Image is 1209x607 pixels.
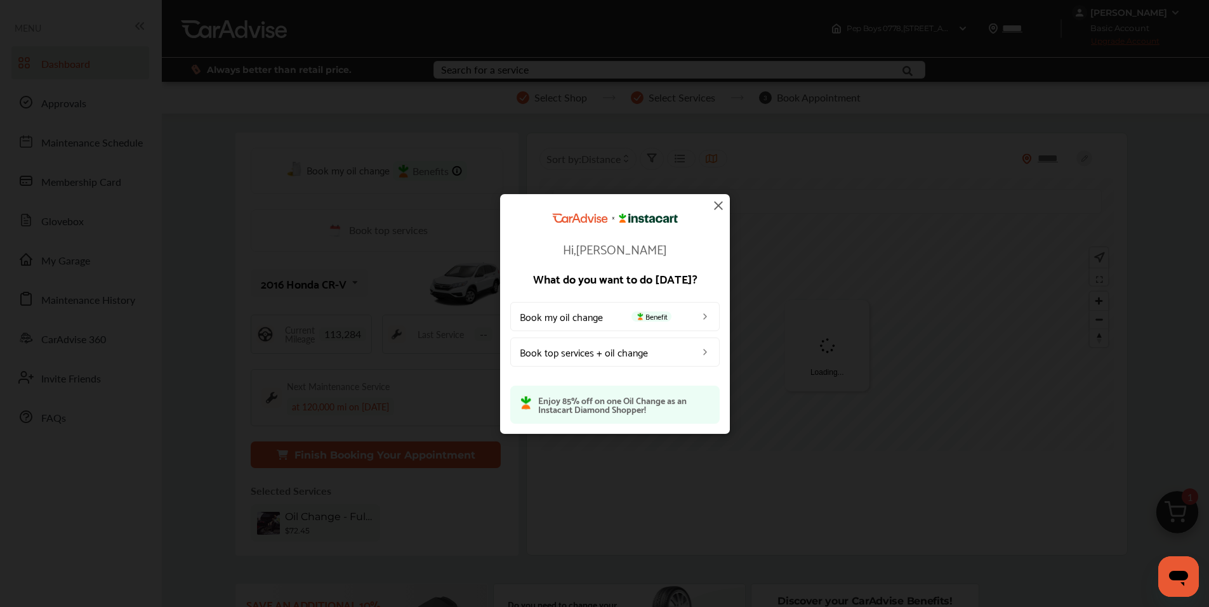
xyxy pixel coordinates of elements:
[1158,556,1199,597] iframe: Button to launch messaging window
[510,337,720,366] a: Book top services + oil change
[510,242,720,254] p: Hi, [PERSON_NAME]
[631,311,671,321] span: Benefit
[510,301,720,330] a: Book my oil changeBenefit
[700,346,710,356] img: left_arrow_icon.0f472efe.svg
[552,213,678,223] img: CarAdvise Instacart Logo
[711,198,726,213] img: close-icon.a004319c.svg
[700,311,710,321] img: left_arrow_icon.0f472efe.svg
[510,272,720,284] p: What do you want to do [DATE]?
[538,395,710,413] p: Enjoy 85% off on one Oil Change as an Instacart Diamond Shopper!
[520,395,532,409] img: instacart-icon.73bd83c2.svg
[635,312,645,320] img: instacart-icon.73bd83c2.svg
